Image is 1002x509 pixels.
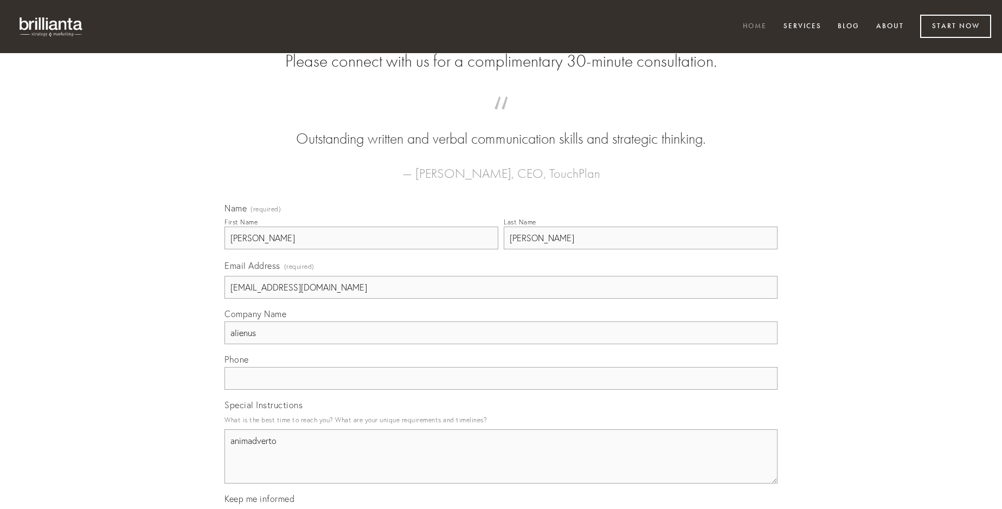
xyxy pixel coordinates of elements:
[224,203,247,214] span: Name
[504,218,536,226] div: Last Name
[11,11,92,42] img: brillianta - research, strategy, marketing
[224,51,778,72] h2: Please connect with us for a complimentary 30-minute consultation.
[224,218,258,226] div: First Name
[284,259,314,274] span: (required)
[242,150,760,184] figcaption: — [PERSON_NAME], CEO, TouchPlan
[224,400,303,410] span: Special Instructions
[736,18,774,36] a: Home
[224,308,286,319] span: Company Name
[869,18,911,36] a: About
[224,429,778,484] textarea: animadverto
[224,413,778,427] p: What is the best time to reach you? What are your unique requirements and timelines?
[831,18,866,36] a: Blog
[242,107,760,150] blockquote: Outstanding written and verbal communication skills and strategic thinking.
[224,493,294,504] span: Keep me informed
[242,107,760,128] span: “
[920,15,991,38] a: Start Now
[251,206,281,212] span: (required)
[224,354,249,365] span: Phone
[224,260,280,271] span: Email Address
[776,18,828,36] a: Services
